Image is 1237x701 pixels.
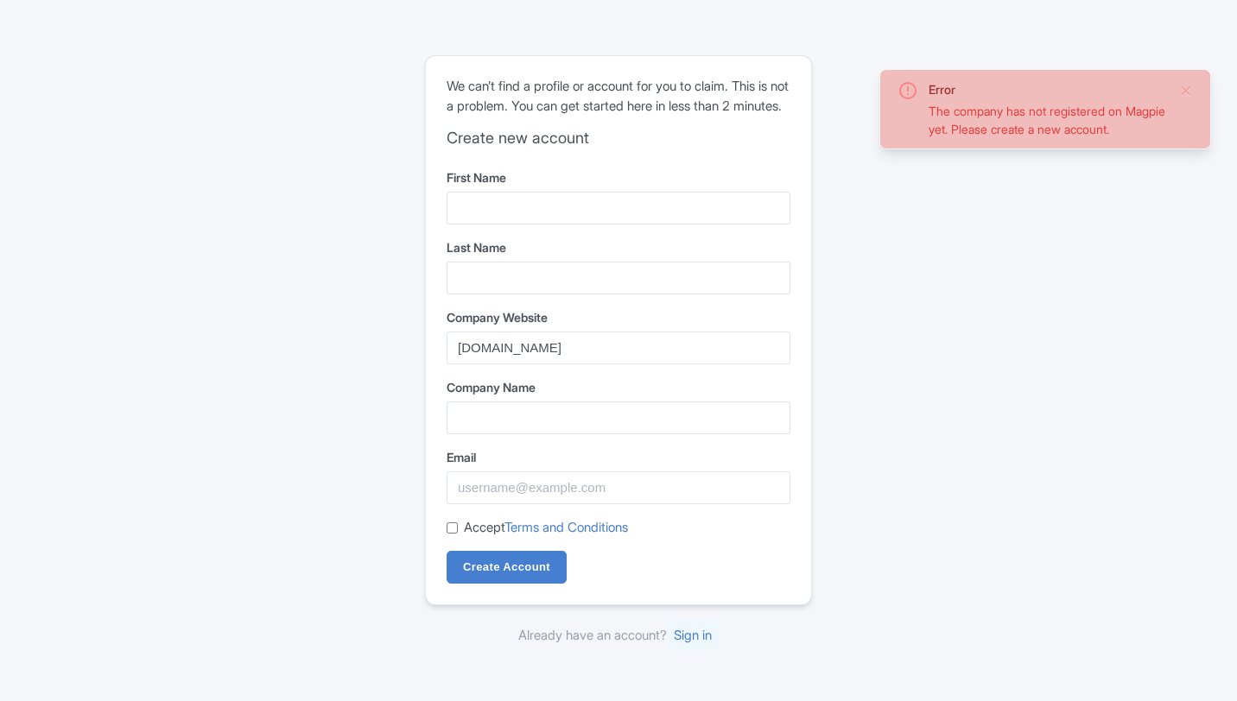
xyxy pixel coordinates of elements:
[447,238,790,256] label: Last Name
[504,519,628,535] a: Terms and Conditions
[667,620,719,650] a: Sign in
[929,80,1165,98] div: Error
[447,308,790,326] label: Company Website
[425,626,812,646] div: Already have an account?
[447,77,790,116] p: We can’t find a profile or account for you to claim. This is not a problem. You can get started h...
[447,378,790,396] label: Company Name
[447,448,790,466] label: Email
[447,332,790,364] input: example.com
[447,551,567,584] input: Create Account
[464,518,628,538] label: Accept
[447,471,790,504] input: username@example.com
[447,168,790,186] label: First Name
[929,102,1165,138] div: The company has not registered on Magpie yet. Please create a new account.
[1179,80,1193,101] button: Close
[447,129,790,148] h2: Create new account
